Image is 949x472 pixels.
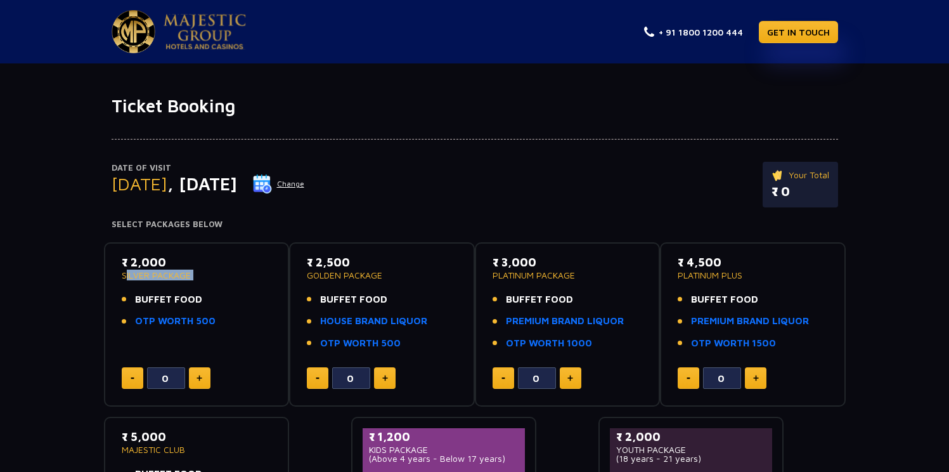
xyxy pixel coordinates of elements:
[135,314,216,329] a: OTP WORTH 500
[369,454,519,463] p: (Above 4 years - Below 17 years)
[616,454,766,463] p: (18 years - 21 years)
[369,428,519,445] p: ₹ 1,200
[759,21,838,43] a: GET IN TOUCH
[493,254,643,271] p: ₹ 3,000
[307,254,457,271] p: ₹ 2,500
[164,14,246,49] img: Majestic Pride
[122,271,272,280] p: SILVER PACKAGE
[112,10,155,53] img: Majestic Pride
[320,336,401,351] a: OTP WORTH 500
[771,168,829,182] p: Your Total
[135,292,202,307] span: BUFFET FOOD
[506,336,592,351] a: OTP WORTH 1000
[616,445,766,454] p: YOUTH PACKAGE
[691,336,776,351] a: OTP WORTH 1500
[112,173,167,194] span: [DATE]
[131,377,134,379] img: minus
[493,271,643,280] p: PLATINUM PACKAGE
[506,314,624,329] a: PREMIUM BRAND LIQUOR
[691,292,758,307] span: BUFFET FOOD
[382,375,388,381] img: plus
[501,377,505,379] img: minus
[369,445,519,454] p: KIDS PACKAGE
[567,375,573,381] img: plus
[122,254,272,271] p: ₹ 2,000
[122,428,272,445] p: ₹ 5,000
[644,25,743,39] a: + 91 1800 1200 444
[506,292,573,307] span: BUFFET FOOD
[167,173,237,194] span: , [DATE]
[316,377,320,379] img: minus
[616,428,766,445] p: ₹ 2,000
[320,292,387,307] span: BUFFET FOOD
[687,377,690,379] img: minus
[691,314,809,329] a: PREMIUM BRAND LIQUOR
[197,375,202,381] img: plus
[112,162,305,174] p: Date of Visit
[112,220,838,230] h4: Select Packages Below
[771,182,829,201] p: ₹ 0
[112,95,838,117] h1: Ticket Booking
[753,375,759,381] img: plus
[122,445,272,454] p: MAJESTIC CLUB
[678,271,828,280] p: PLATINUM PLUS
[252,174,305,194] button: Change
[307,271,457,280] p: GOLDEN PACKAGE
[771,168,785,182] img: ticket
[320,314,427,329] a: HOUSE BRAND LIQUOR
[678,254,828,271] p: ₹ 4,500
